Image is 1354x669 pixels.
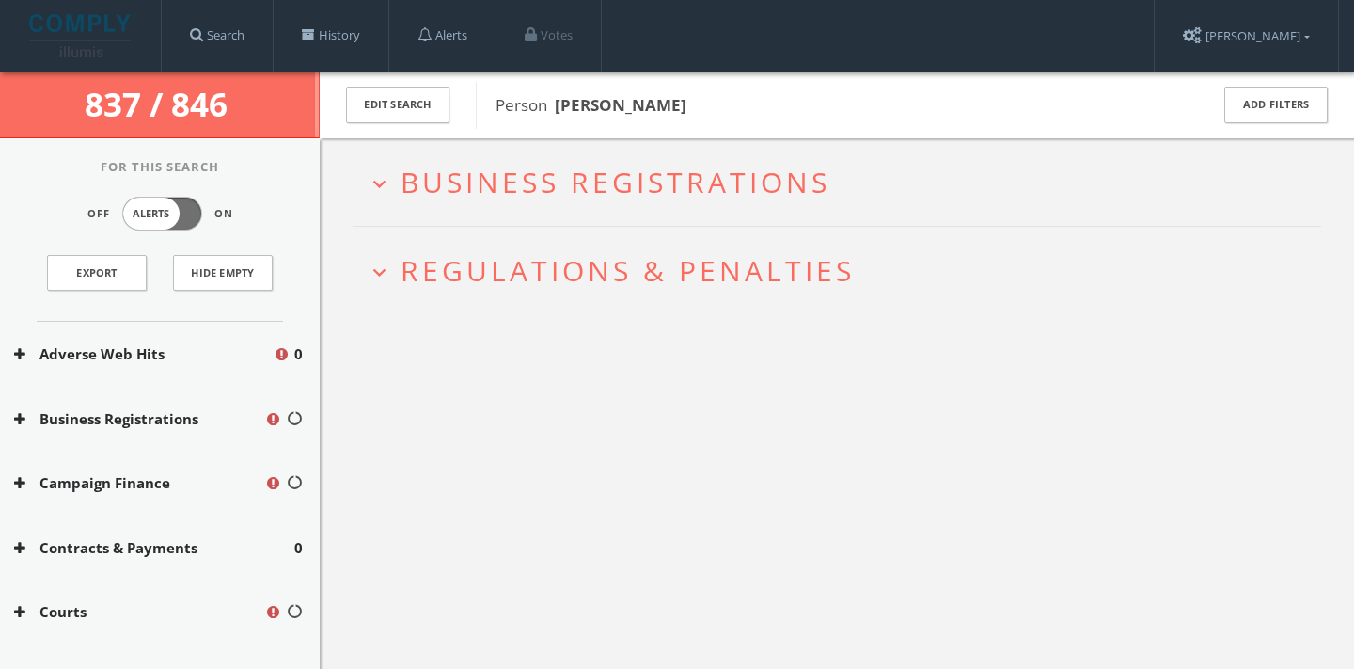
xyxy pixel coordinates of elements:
[14,343,273,365] button: Adverse Web Hits
[85,82,235,126] span: 837 / 846
[47,255,147,291] a: Export
[29,14,134,57] img: illumis
[401,251,855,290] span: Regulations & Penalties
[14,408,264,430] button: Business Registrations
[87,158,233,177] span: For This Search
[14,472,264,494] button: Campaign Finance
[14,537,294,559] button: Contracts & Payments
[367,255,1321,286] button: expand_moreRegulations & Penalties
[555,94,686,116] b: [PERSON_NAME]
[87,206,110,222] span: Off
[367,260,392,285] i: expand_more
[14,601,264,623] button: Courts
[1224,87,1328,123] button: Add Filters
[367,171,392,197] i: expand_more
[294,343,303,365] span: 0
[346,87,449,123] button: Edit Search
[401,163,830,201] span: Business Registrations
[214,206,233,222] span: On
[367,167,1321,198] button: expand_moreBusiness Registrations
[294,537,303,559] span: 0
[173,255,273,291] button: Hide Empty
[496,94,686,116] span: Person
